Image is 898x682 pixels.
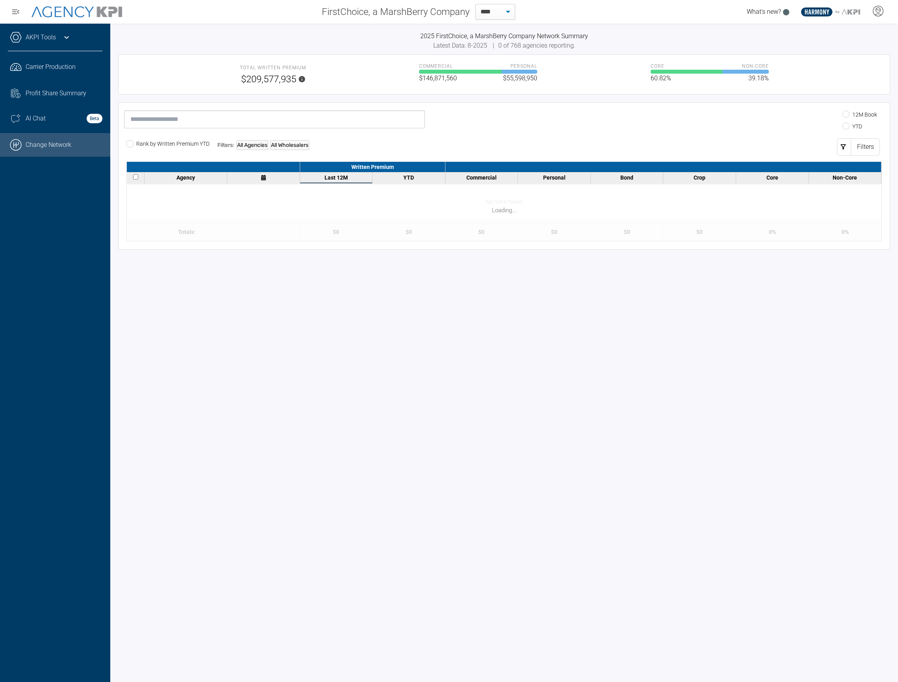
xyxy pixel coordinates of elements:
[811,174,879,181] div: Non-Core
[302,174,371,181] div: Last 12M
[436,32,537,40] span: FirstChoice, a MarshBerry Company
[26,89,86,98] span: Profit Share Summary
[433,42,489,49] span: Latest Data: 8-2025
[503,74,537,83] span: $55,598,950
[447,174,516,181] div: Commercial
[851,138,880,156] div: Filters
[748,74,769,83] span: 39.18%
[236,140,268,150] div: All Agencies
[593,174,661,181] div: Bond
[738,174,807,181] div: Core
[498,42,575,49] span: 0 of 768 agencies reporting.
[127,206,881,215] div: Loading...
[842,111,877,118] label: 12M Book
[419,74,457,83] span: $146,871,560
[126,141,210,147] label: Rank by Written Premium YTD
[742,63,769,70] span: Non-core
[420,32,436,40] span: 2025
[665,174,734,181] div: Crop
[26,62,76,72] span: Carrier Production
[26,33,56,42] a: AKPI Tools
[87,114,102,123] strong: Beta
[651,63,664,70] span: Core
[240,65,306,70] span: Total Written Premium
[240,72,306,86] span: $209,577,935
[118,41,890,50] div: |
[510,63,537,70] span: Personal
[651,74,671,83] span: 60.82%
[32,6,122,18] img: AgencyKPI
[270,140,309,150] div: All Wholesalers
[26,114,46,123] span: AI Chat
[300,162,445,172] div: Written Premium
[520,174,588,181] div: Personal
[147,174,225,181] div: Agency
[322,5,469,19] span: FirstChoice, a MarshBerry Company
[375,174,443,181] div: YTD
[537,32,588,40] span: Network Summary
[747,8,781,15] span: What's new?
[837,138,880,156] button: Filters
[419,63,453,70] span: Commercial
[217,140,309,150] div: Filters:
[298,74,306,84] svg: Note: Discrepancies may occur between the Network top cards and bottom table totals when not all ...
[842,123,862,130] label: YTD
